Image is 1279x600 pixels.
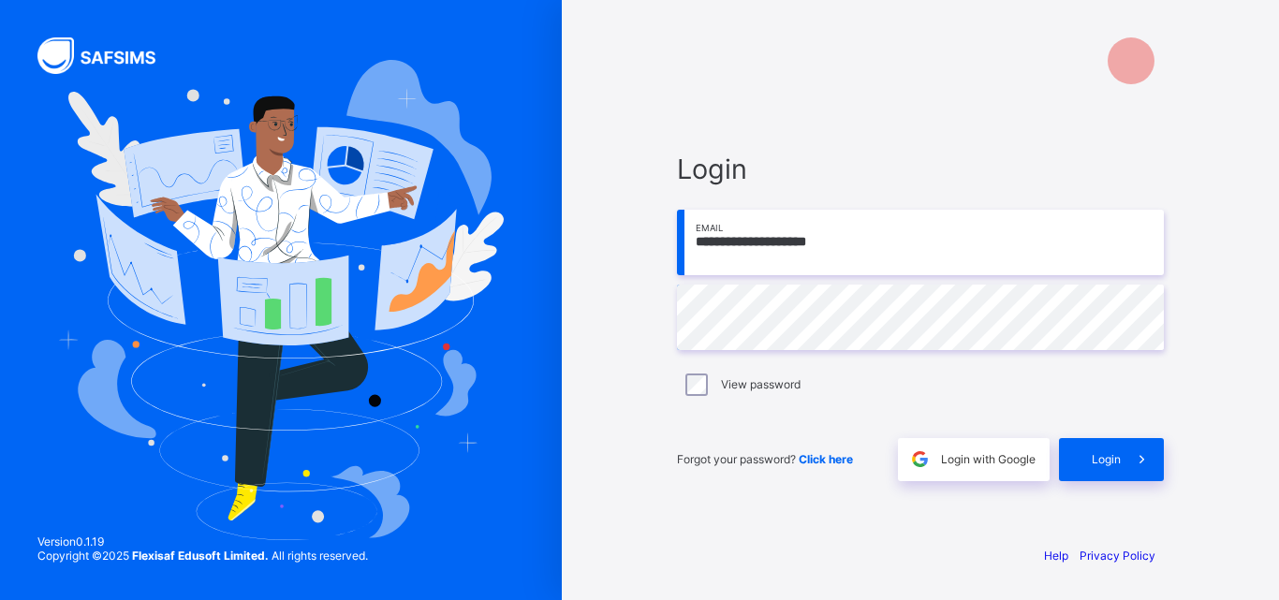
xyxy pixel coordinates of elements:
a: Help [1044,549,1068,563]
span: Forgot your password? [677,452,853,466]
a: Privacy Policy [1080,549,1155,563]
span: Login [1092,452,1121,466]
img: google.396cfc9801f0270233282035f929180a.svg [909,448,931,470]
img: SAFSIMS Logo [37,37,178,74]
label: View password [721,377,801,391]
span: Copyright © 2025 All rights reserved. [37,549,368,563]
img: Hero Image [58,60,504,539]
span: Login [677,153,1164,185]
span: Version 0.1.19 [37,534,368,549]
span: Login with Google [941,452,1036,466]
strong: Flexisaf Edusoft Limited. [132,549,269,563]
a: Click here [799,452,853,466]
